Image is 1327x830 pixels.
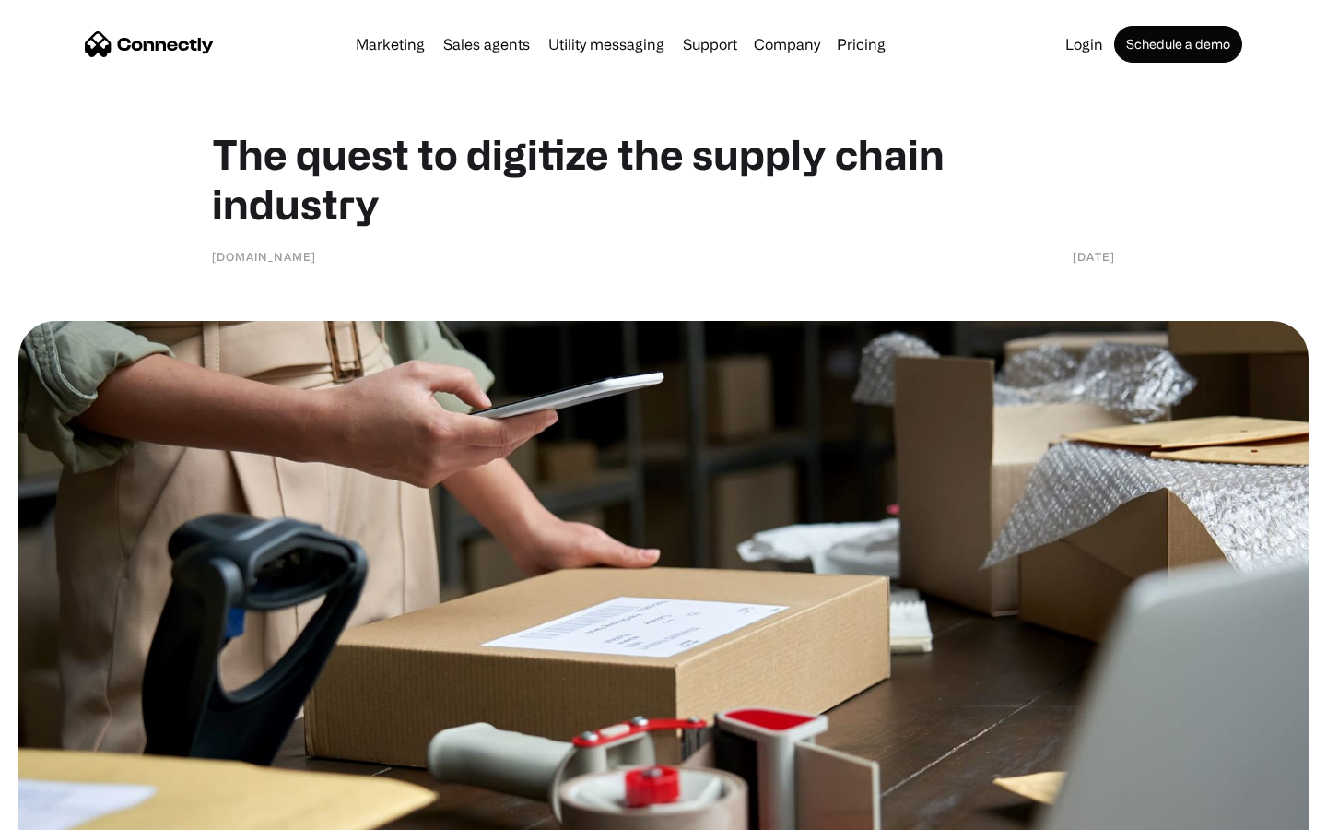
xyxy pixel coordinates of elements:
[436,37,537,52] a: Sales agents
[748,31,826,57] div: Company
[675,37,745,52] a: Support
[348,37,432,52] a: Marketing
[829,37,893,52] a: Pricing
[754,31,820,57] div: Company
[18,798,111,824] aside: Language selected: English
[1073,247,1115,266] div: [DATE]
[37,798,111,824] ul: Language list
[212,247,316,266] div: [DOMAIN_NAME]
[212,129,1115,229] h1: The quest to digitize the supply chain industry
[1058,37,1110,52] a: Login
[541,37,672,52] a: Utility messaging
[85,30,214,58] a: home
[1114,26,1242,63] a: Schedule a demo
